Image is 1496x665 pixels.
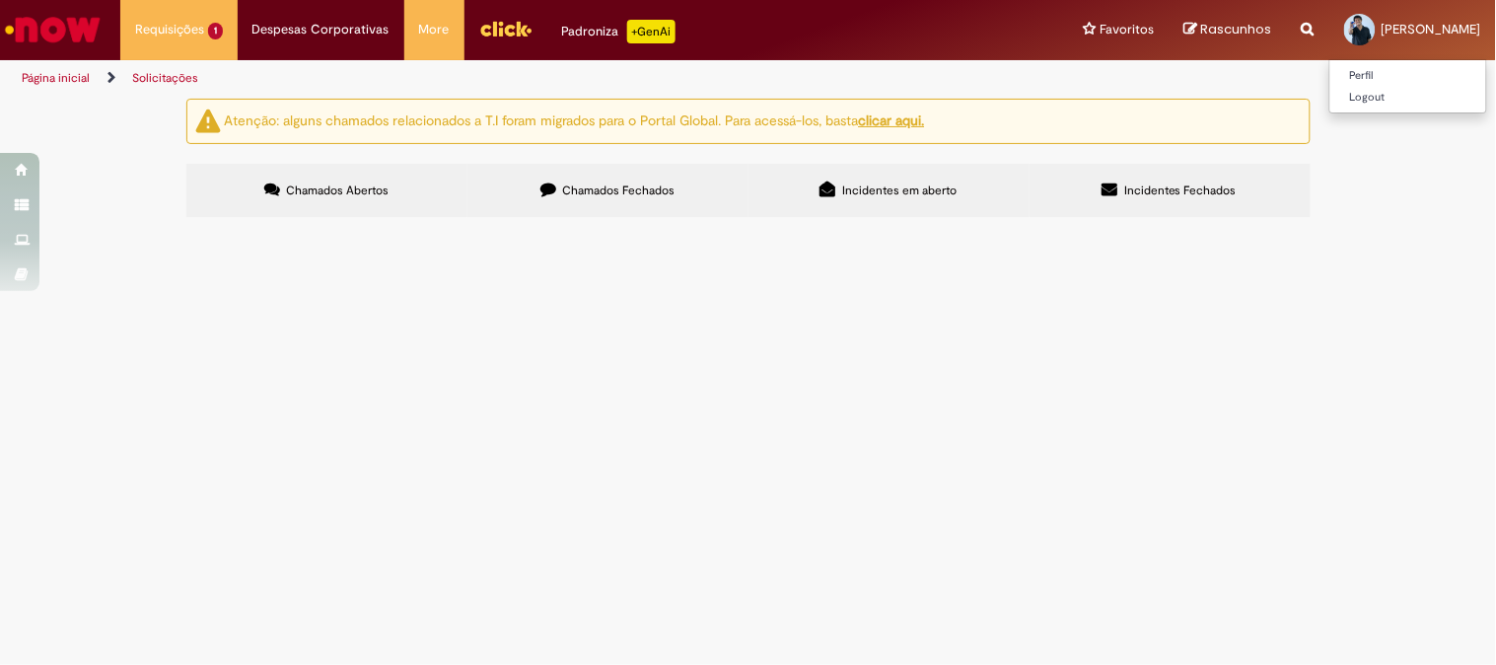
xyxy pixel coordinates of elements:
span: Chamados Fechados [562,183,675,198]
ul: Trilhas de página [15,60,982,97]
a: Página inicial [22,70,90,86]
img: click_logo_yellow_360x200.png [479,14,533,43]
span: Chamados Abertos [286,183,389,198]
a: Solicitações [132,70,198,86]
a: Rascunhos [1184,21,1272,39]
a: clicar aqui. [859,111,925,129]
span: 1 [208,23,223,39]
span: Despesas Corporativas [252,20,390,39]
span: Favoritos [1101,20,1155,39]
div: Padroniza [562,20,676,43]
span: Incidentes Fechados [1124,183,1237,198]
span: Rascunhos [1201,20,1272,38]
span: Incidentes em aberto [842,183,957,198]
img: ServiceNow [2,10,104,49]
a: Logout [1330,87,1486,109]
p: +GenAi [627,20,676,43]
ng-bind-html: Atenção: alguns chamados relacionados a T.I foram migrados para o Portal Global. Para acessá-los,... [225,111,925,129]
span: [PERSON_NAME] [1382,21,1481,37]
span: Requisições [135,20,204,39]
span: More [419,20,450,39]
a: Perfil [1330,65,1486,87]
